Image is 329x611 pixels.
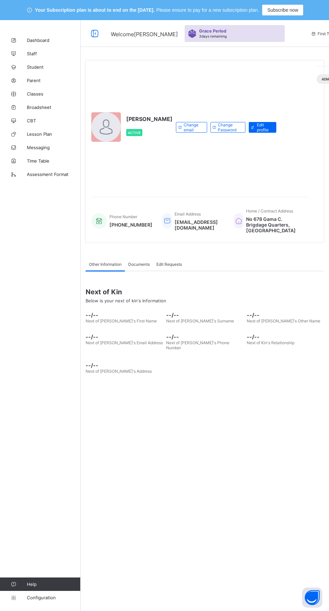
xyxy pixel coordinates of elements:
span: Please ensure to pay for a new subscription plan. [156,7,259,13]
span: Other Information [89,262,122,267]
span: [PERSON_NAME] [126,116,173,122]
span: Grace Period [199,28,226,34]
span: Documents [128,262,150,267]
span: Messaging [27,145,81,150]
span: Welcome [PERSON_NAME] [111,31,178,38]
span: Parent [27,78,81,83]
span: Student [27,64,81,70]
span: Staff [27,51,81,56]
span: [EMAIL_ADDRESS][DOMAIN_NAME] [175,219,224,231]
span: --/-- [86,312,163,318]
span: Your Subscription plan is about to end on the [DATE]. [35,7,154,13]
span: Home / Contract Address [246,208,293,213]
span: Change email [184,122,202,132]
span: Configuration [27,595,80,600]
span: 3 days remaining [199,34,227,38]
span: Assessment Format [27,172,81,177]
span: Next of [PERSON_NAME]'s Other Name [247,318,320,323]
span: --/-- [247,312,324,318]
span: Edit profile [257,122,271,132]
span: --/-- [166,312,243,318]
span: Change Password [218,122,240,132]
span: Lesson Plan [27,131,81,137]
span: Next of [PERSON_NAME]'s Email Address [86,340,163,345]
span: Next of Kin's Relationship [247,340,294,345]
span: Time Table [27,158,81,164]
span: Active [128,131,141,135]
span: CBT [27,118,81,123]
span: Classes [27,91,81,97]
span: Next of [PERSON_NAME]'s Address [86,369,152,374]
span: Broadsheet [27,105,81,110]
span: Email Address [175,211,201,217]
span: Below is your next of kin's Information [86,298,166,303]
span: No 678 Gama C. Brigdage Quarters, [GEOGRAPHIC_DATA] [246,216,302,233]
span: Next of [PERSON_NAME]'s First Name [86,318,157,323]
span: --/-- [247,333,324,340]
span: --/-- [166,333,243,340]
span: Phone Number [109,214,137,219]
img: sticker-purple.71386a28dfed39d6af7621340158ba97.svg [188,29,196,38]
span: Next of Kin [86,288,324,296]
span: Next of [PERSON_NAME]'s Surname [166,318,234,323]
span: Next of [PERSON_NAME]'s Phone Number [166,340,229,350]
span: Dashboard [27,38,81,43]
span: --/-- [86,333,163,340]
span: [PHONE_NUMBER] [109,222,152,228]
span: Subscribe now [267,7,298,13]
span: Help [27,582,80,587]
button: Open asap [302,588,322,608]
span: --/-- [86,362,163,369]
span: Edit Requests [156,262,182,267]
